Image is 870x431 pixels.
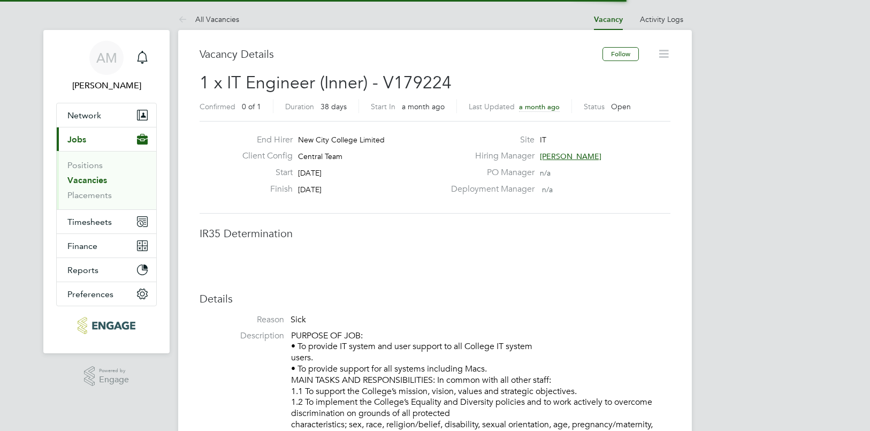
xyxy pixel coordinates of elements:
span: [DATE] [298,185,322,194]
button: Jobs [57,127,156,151]
label: Duration [285,102,314,111]
span: 38 days [320,102,347,111]
a: AM[PERSON_NAME] [56,41,157,92]
div: Jobs [57,151,156,209]
nav: Main navigation [43,30,170,353]
span: a month ago [519,102,560,111]
span: New City College Limited [298,135,385,145]
span: Timesheets [67,217,112,227]
a: Activity Logs [640,14,683,24]
span: Network [67,110,101,120]
label: PO Manager [445,167,535,178]
label: Finish [234,184,293,195]
label: Last Updated [469,102,515,111]
h3: Vacancy Details [200,47,602,61]
span: 0 of 1 [242,102,261,111]
label: End Hirer [234,134,293,146]
button: Network [57,103,156,127]
label: Description [200,330,284,342]
span: Finance [67,241,97,251]
img: tr2rec-logo-retina.png [78,317,135,334]
label: Confirmed [200,102,235,111]
label: Status [584,102,605,111]
span: Preferences [67,289,113,299]
button: Preferences [57,282,156,306]
label: Start In [371,102,395,111]
span: n/a [542,185,553,194]
span: AM [96,51,117,65]
span: Reports [67,265,98,275]
button: Reports [57,258,156,282]
a: All Vacancies [178,14,239,24]
a: Placements [67,190,112,200]
span: IT [540,135,546,145]
span: Angelina Morris [56,79,157,92]
span: 1 x IT Engineer (Inner) - V179224 [200,72,452,93]
span: n/a [540,168,551,178]
label: Deployment Manager [445,184,535,195]
span: Sick [291,314,306,325]
span: Central Team [298,152,342,161]
a: Vacancies [67,175,107,185]
label: Site [445,134,535,146]
span: Powered by [99,366,129,375]
h3: IR35 Determination [200,226,670,240]
label: Hiring Manager [445,150,535,162]
span: a month ago [402,102,445,111]
button: Follow [602,47,639,61]
a: Powered byEngage [84,366,129,387]
span: [PERSON_NAME] [540,152,601,161]
a: Go to home page [56,317,157,334]
span: Jobs [67,134,86,145]
button: Finance [57,234,156,258]
span: [DATE] [298,168,322,178]
label: Client Config [234,150,293,162]
button: Timesheets [57,210,156,233]
label: Start [234,167,293,178]
span: Engage [99,375,129,384]
span: Open [611,102,631,111]
label: Reason [200,314,284,326]
h3: Details [200,292,670,306]
a: Vacancy [594,15,623,24]
a: Positions [67,160,103,170]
